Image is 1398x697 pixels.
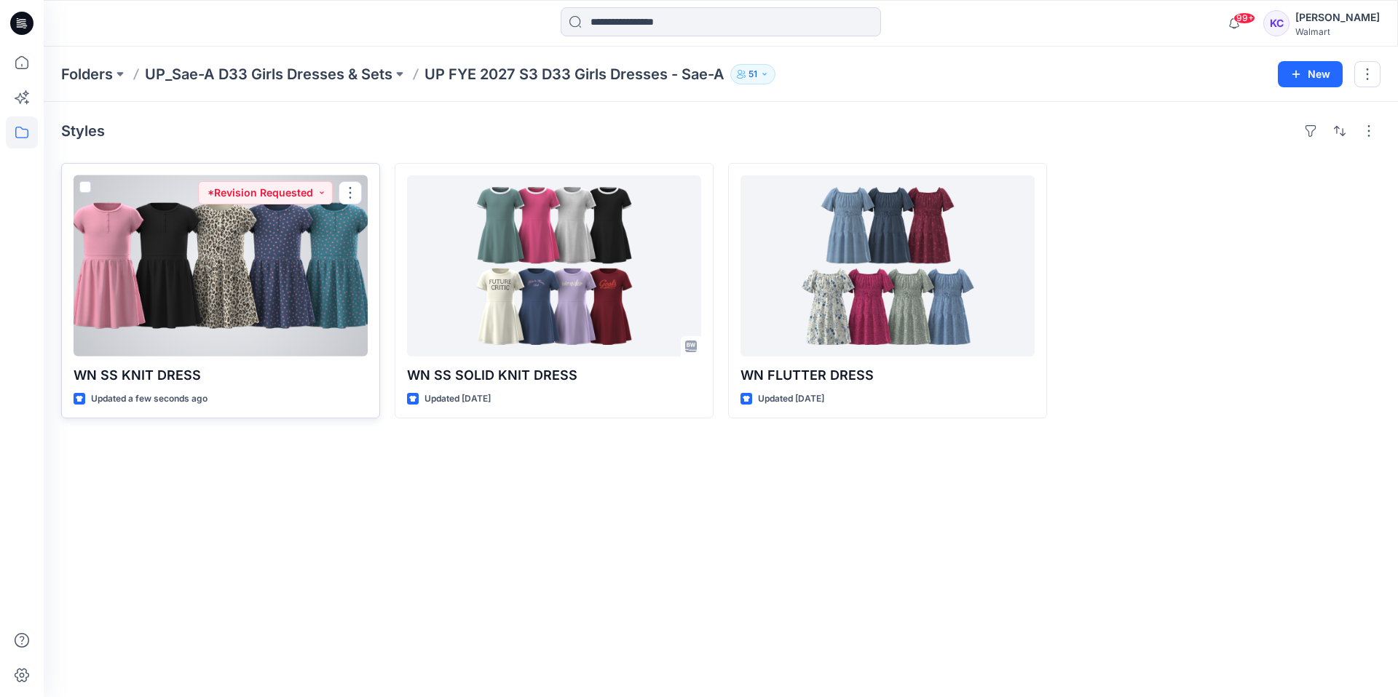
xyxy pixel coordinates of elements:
[74,365,368,386] p: WN SS KNIT DRESS
[1233,12,1255,24] span: 99+
[424,64,724,84] p: UP FYE 2027 S3 D33 Girls Dresses - Sae-A
[1295,9,1380,26] div: [PERSON_NAME]
[145,64,392,84] a: UP_Sae-A D33 Girls Dresses & Sets
[741,175,1035,357] a: WN FLUTTER DRESS
[407,175,701,357] a: WN SS SOLID KNIT DRESS
[749,66,757,82] p: 51
[741,365,1035,386] p: WN FLUTTER DRESS
[1263,10,1290,36] div: KC
[1278,61,1343,87] button: New
[91,391,208,407] p: Updated a few seconds ago
[61,64,113,84] a: Folders
[758,391,824,407] p: Updated [DATE]
[424,391,491,407] p: Updated [DATE]
[74,175,368,357] a: WN SS KNIT DRESS
[61,122,105,140] h4: Styles
[1295,26,1380,37] div: Walmart
[730,64,775,84] button: 51
[407,365,701,386] p: WN SS SOLID KNIT DRESS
